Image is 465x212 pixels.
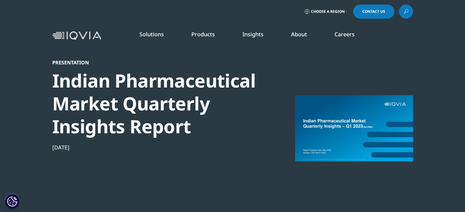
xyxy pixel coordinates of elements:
a: Careers [334,31,355,38]
span: Choose a Region [311,9,345,14]
button: Paramètres des cookies [5,194,20,209]
span: Contact Us [362,10,385,13]
div: [DATE] [52,144,262,151]
div: Presentation [52,59,262,66]
a: Solutions [139,31,164,38]
a: Contact Us [353,5,394,19]
a: Products [191,31,215,38]
div: Indian Pharmaceutical Market Quarterly Insights Report [52,69,262,138]
a: About [291,31,307,38]
nav: Primary [104,21,413,50]
img: IQVIA Healthcare Information Technology and Pharma Clinical Research Company [52,31,101,40]
a: Insights [242,31,264,38]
